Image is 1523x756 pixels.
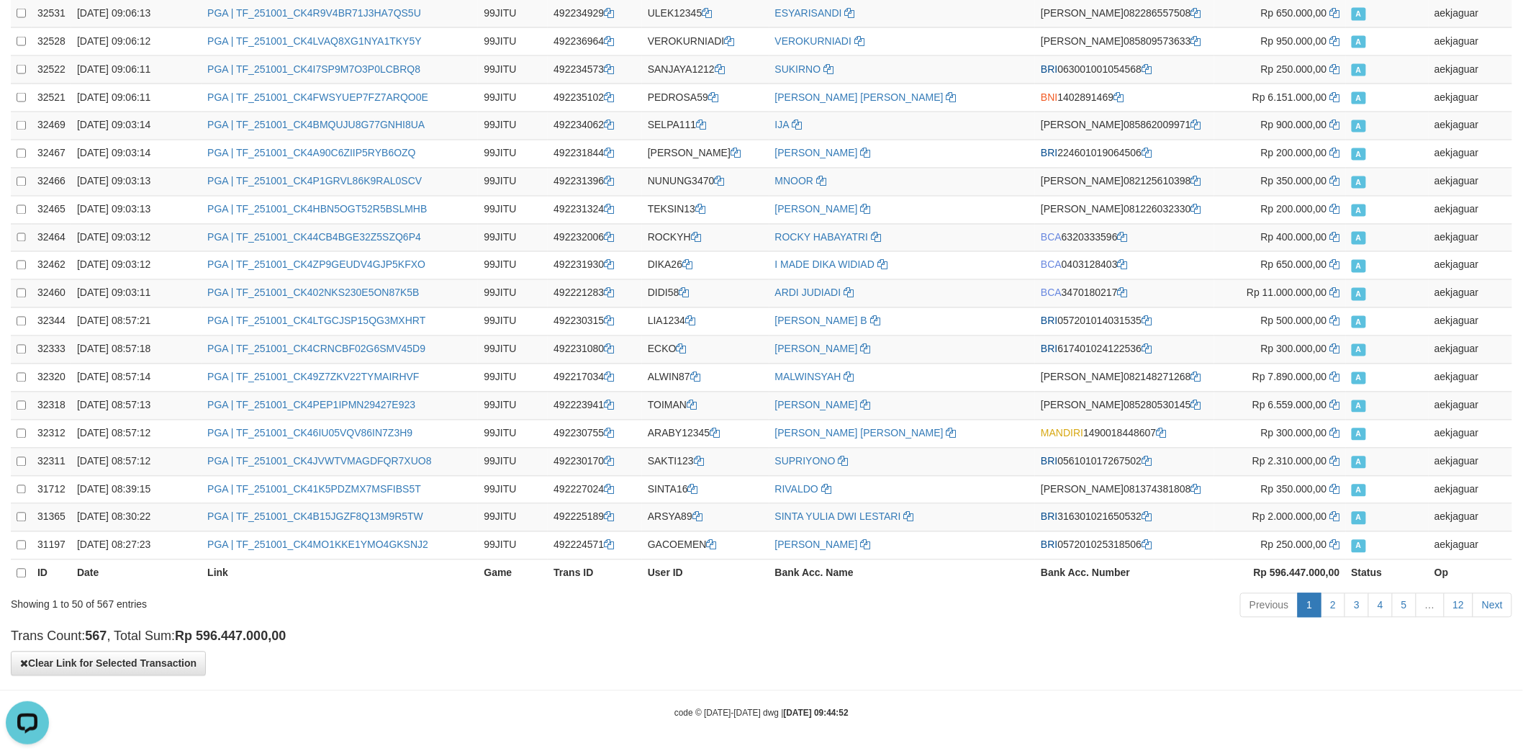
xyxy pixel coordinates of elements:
button: Clear Link for Selected Transaction [11,652,206,676]
a: PGA | TF_251001_CK4HBN5OGT52R5BSLMHB [207,204,427,215]
a: [PERSON_NAME] [PERSON_NAME] [775,428,944,439]
td: 492232006 [548,224,642,252]
span: Approved - Marked by aekjaguar [1352,428,1366,441]
a: PGA | TF_251001_CK4MO1KKE1YMO4GKSNJ2 [207,539,428,551]
td: 31365 [32,504,71,532]
a: PGA | TF_251001_CK49Z7ZKV22TYMAIRHVF [207,372,419,383]
a: SUKIRNO [775,63,821,75]
td: 492230315 [548,308,642,336]
td: 99JITU [478,336,548,364]
td: 492231396 [548,168,642,196]
a: 3 [1345,593,1369,618]
td: [DATE] 08:57:12 [71,420,202,448]
a: PGA | TF_251001_CK4LVAQ8XG1NYA1TKY5Y [207,35,422,47]
td: 056101017267502 [1035,448,1214,476]
td: aekjaguar [1429,140,1512,168]
td: 057201014031535 [1035,308,1214,336]
td: 492230755 [548,420,642,448]
td: 492231324 [548,196,642,224]
span: BRI [1041,511,1057,523]
td: 063001001054568 [1035,56,1214,84]
a: PGA | TF_251001_CK41K5PDZMX7MSFIBS5T [207,484,421,495]
a: PGA | TF_251001_CK4PEP1IPMN29427E923 [207,400,415,411]
span: [PERSON_NAME] [1041,7,1124,19]
td: aekjaguar [1429,224,1512,252]
td: 224601019064506 [1035,140,1214,168]
a: PGA | TF_251001_CK4A90C6ZIIP5RYB6OZQ [207,148,416,159]
td: DIKA26 [642,252,769,280]
td: 6320333596 [1035,224,1214,252]
td: 492234573 [548,56,642,84]
a: SUPRIYONO [775,456,836,467]
td: 081226032330 [1035,196,1214,224]
td: TEKSIN13 [642,196,769,224]
span: Approved - Marked by aekjaguar [1352,176,1366,189]
td: 32311 [32,448,71,476]
td: aekjaguar [1429,168,1512,196]
td: 085280530145 [1035,392,1214,420]
td: aekjaguar [1429,336,1512,364]
span: Approved - Marked by aekjaguar [1352,288,1366,300]
td: 99JITU [478,476,548,504]
span: [PERSON_NAME] [1041,400,1124,411]
td: aekjaguar [1429,532,1512,560]
a: PGA | TF_251001_CK4FWSYUEP7FZ7ARQO0E [207,91,428,103]
td: 99JITU [478,532,548,560]
td: aekjaguar [1429,196,1512,224]
td: aekjaguar [1429,56,1512,84]
td: [DATE] 08:57:21 [71,308,202,336]
td: 99JITU [478,196,548,224]
span: [PERSON_NAME] [1041,484,1124,495]
a: PGA | TF_251001_CK4LTGCJSP15QG3MXHRT [207,315,425,327]
td: [DATE] 09:06:12 [71,28,202,56]
td: aekjaguar [1429,364,1512,392]
td: 32320 [32,364,71,392]
td: aekjaguar [1429,28,1512,56]
td: ECKO [642,336,769,364]
td: 32521 [32,84,71,112]
td: aekjaguar [1429,448,1512,476]
td: aekjaguar [1429,84,1512,112]
a: ROCKY HABAYATRI [775,232,869,243]
span: Rp 300.000,00 [1261,428,1327,439]
span: Rp 2.000.000,00 [1252,511,1327,523]
span: Rp 2.310.000,00 [1252,456,1327,467]
td: 31197 [32,532,71,560]
span: Rp 7.890.000,00 [1252,372,1327,383]
td: [DATE] 09:03:14 [71,112,202,140]
span: Approved - Marked by aekjaguar [1352,456,1366,469]
td: [DATE] 08:57:18 [71,336,202,364]
td: [DATE] 09:06:11 [71,84,202,112]
a: Previous [1240,593,1298,618]
span: Rp 200.000,00 [1261,148,1327,159]
td: [PERSON_NAME] [642,140,769,168]
a: 1 [1298,593,1322,618]
td: [DATE] 09:06:11 [71,56,202,84]
td: ROCKYH [642,224,769,252]
td: 492227024 [548,476,642,504]
span: [PERSON_NAME] [1041,176,1124,187]
td: [DATE] 08:57:14 [71,364,202,392]
td: 99JITU [478,84,548,112]
span: Approved - Marked by aekjaguar [1352,400,1366,413]
td: GACOEMEN [642,532,769,560]
span: BRI [1041,456,1057,467]
a: PGA | TF_251001_CK44CB4BGE32Z5SZQ6P4 [207,232,421,243]
strong: [DATE] 09:44:52 [784,708,849,719]
th: Op [1429,560,1512,588]
td: [DATE] 09:03:11 [71,280,202,308]
a: MALWINSYAH [775,372,841,383]
small: code © [DATE]-[DATE] dwg | [674,708,849,719]
a: [PERSON_NAME] [775,400,858,411]
span: BCA [1041,287,1062,299]
td: 316301021650532 [1035,504,1214,532]
a: RIVALDO [775,484,818,495]
span: Approved - Marked by aekjaguar [1352,540,1366,552]
a: PGA | TF_251001_CK4R9V4BR71J3HA7QS5U [207,7,421,19]
span: BRI [1041,63,1057,75]
td: 32312 [32,420,71,448]
a: 2 [1321,593,1345,618]
td: 492231930 [548,252,642,280]
th: ID [32,560,71,588]
td: [DATE] 08:27:23 [71,532,202,560]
